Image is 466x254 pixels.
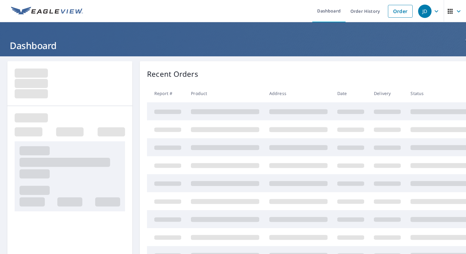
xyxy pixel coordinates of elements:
th: Date [332,84,369,102]
img: EV Logo [11,7,83,16]
p: Recent Orders [147,69,198,79]
th: Address [264,84,332,102]
a: Order [388,5,413,18]
th: Product [186,84,264,102]
div: JD [418,5,432,18]
h1: Dashboard [7,39,459,52]
th: Delivery [369,84,406,102]
th: Report # [147,84,186,102]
